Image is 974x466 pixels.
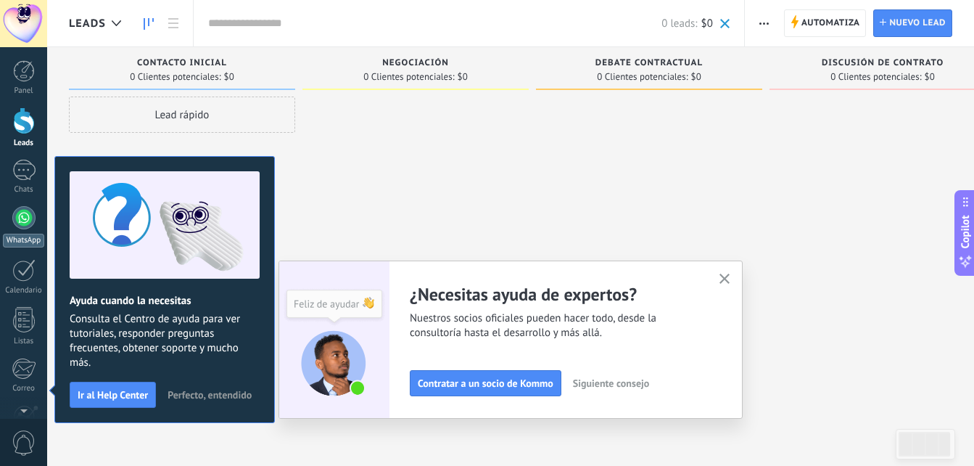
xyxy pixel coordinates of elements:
[3,384,45,393] div: Correo
[784,9,867,37] a: Automatiza
[458,73,468,81] span: $0
[925,73,935,81] span: $0
[410,311,701,340] span: Nuestros socios oficiales pueden hacer todo, desde la consultoría hasta el desarrollo y más allá.
[69,97,295,133] div: Lead rápido
[70,312,260,370] span: Consulta el Centro de ayuda para ver tutoriales, responder preguntas frecuentes, obtener soporte ...
[543,58,755,70] div: Debate contractual
[70,294,260,308] h2: Ayuda cuando la necesitas
[69,17,106,30] span: Leads
[410,283,701,306] h2: ¿Necesitas ayuda de expertos?
[595,58,703,68] span: Debate contractual
[418,378,553,388] span: Contratar a un socio de Kommo
[3,286,45,295] div: Calendario
[136,9,161,38] a: Leads
[958,216,973,249] span: Copilot
[691,73,701,81] span: $0
[78,390,148,400] span: Ir al Help Center
[822,58,944,68] span: Discusión de contrato
[701,17,713,30] span: $0
[889,10,946,36] span: Nuevo lead
[754,9,775,37] button: Más
[801,10,860,36] span: Automatiza
[130,73,220,81] span: 0 Clientes potenciales:
[410,370,561,396] button: Contratar a un socio de Kommo
[76,58,288,70] div: Contacto inicial
[566,372,656,394] button: Siguiente consejo
[3,234,44,248] div: WhatsApp
[3,337,45,346] div: Listas
[873,9,952,37] a: Nuevo lead
[310,58,521,70] div: Negociación
[661,17,697,30] span: 0 leads:
[168,390,252,400] span: Perfecto, entendido
[3,185,45,195] div: Chats
[161,384,258,406] button: Perfecto, entendido
[3,139,45,148] div: Leads
[830,73,921,81] span: 0 Clientes potenciales:
[70,382,156,408] button: Ir al Help Center
[224,73,234,81] span: $0
[597,73,688,81] span: 0 Clientes potenciales:
[3,86,45,96] div: Panel
[382,58,449,68] span: Negociación
[137,58,227,68] span: Contacto inicial
[573,378,649,388] span: Siguiente consejo
[161,9,186,38] a: Lista
[363,73,454,81] span: 0 Clientes potenciales:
